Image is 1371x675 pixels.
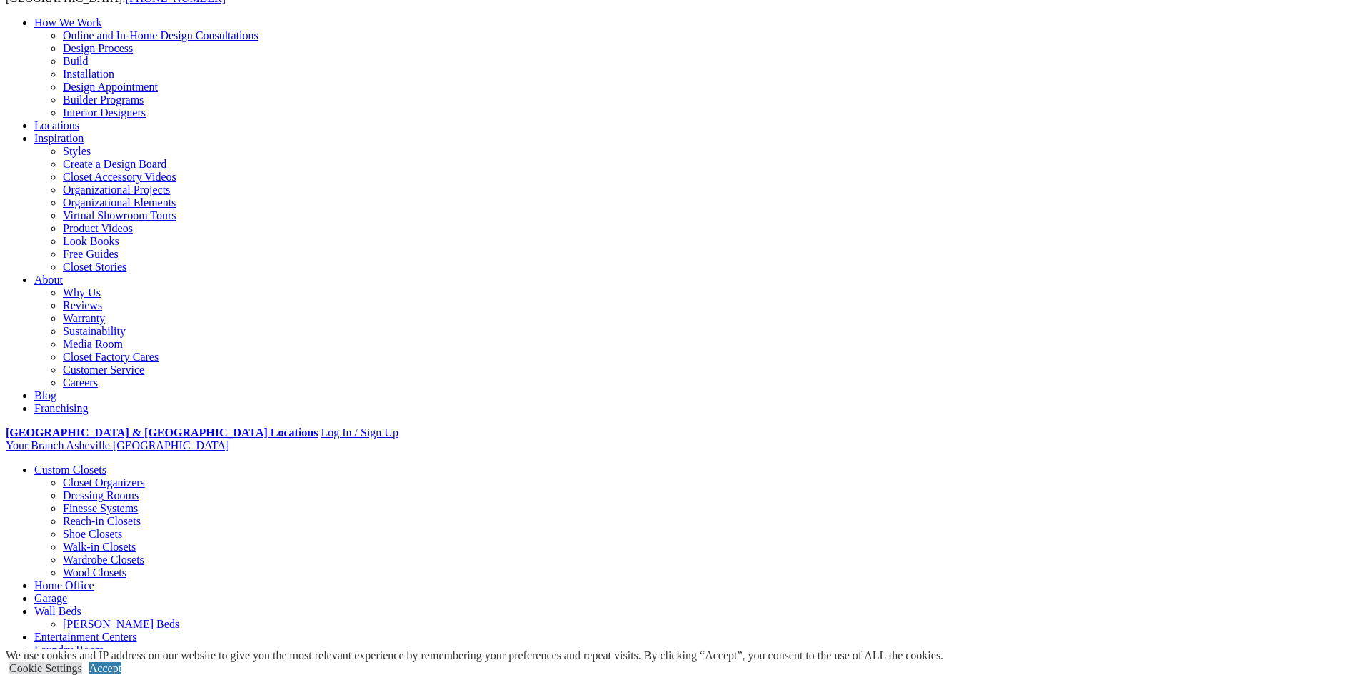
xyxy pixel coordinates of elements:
a: Closet Organizers [63,476,145,489]
a: Blog [34,389,56,401]
a: Walk-in Closets [63,541,136,553]
a: Inspiration [34,132,84,144]
a: Entertainment Centers [34,631,137,643]
a: Why Us [63,286,101,299]
a: Reach-in Closets [63,515,141,527]
a: Your Branch Asheville [GEOGRAPHIC_DATA] [6,439,229,451]
a: About [34,274,63,286]
a: Warranty [63,312,105,324]
a: Dressing Rooms [63,489,139,501]
a: Log In / Sign Up [321,426,398,439]
a: Shoe Closets [63,528,122,540]
a: [PERSON_NAME] Beds [63,618,179,630]
a: Franchising [34,402,89,414]
a: Sustainability [63,325,126,337]
a: Look Books [63,235,119,247]
div: We use cookies and IP address on our website to give you the most relevant experience by remember... [6,649,943,662]
a: Closet Stories [63,261,126,273]
a: Virtual Showroom Tours [63,209,176,221]
a: Wall Beds [34,605,81,617]
a: Product Videos [63,222,133,234]
a: Create a Design Board [63,158,166,170]
a: Garage [34,592,67,604]
a: How We Work [34,16,102,29]
a: Online and In-Home Design Consultations [63,29,258,41]
a: [GEOGRAPHIC_DATA] & [GEOGRAPHIC_DATA] Locations [6,426,318,439]
a: Design Appointment [63,81,158,93]
a: Cookie Settings [9,662,82,674]
a: Closet Accessory Videos [63,171,176,183]
a: Organizational Elements [63,196,176,209]
a: Interior Designers [63,106,146,119]
a: Finesse Systems [63,502,138,514]
a: Careers [63,376,98,389]
a: Accept [89,662,121,674]
a: Design Process [63,42,133,54]
a: Home Office [34,579,94,591]
a: Organizational Projects [63,184,170,196]
a: Installation [63,68,114,80]
a: Laundry Room [34,644,104,656]
a: Build [63,55,89,67]
a: Wood Closets [63,566,126,579]
a: Builder Programs [63,94,144,106]
a: Custom Closets [34,464,106,476]
a: Locations [34,119,79,131]
span: Your Branch [6,439,64,451]
a: Free Guides [63,248,119,260]
a: Wardrobe Closets [63,554,144,566]
a: Customer Service [63,364,144,376]
a: Styles [63,145,91,157]
a: Reviews [63,299,102,311]
a: Closet Factory Cares [63,351,159,363]
span: Asheville [GEOGRAPHIC_DATA] [66,439,229,451]
a: Media Room [63,338,123,350]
